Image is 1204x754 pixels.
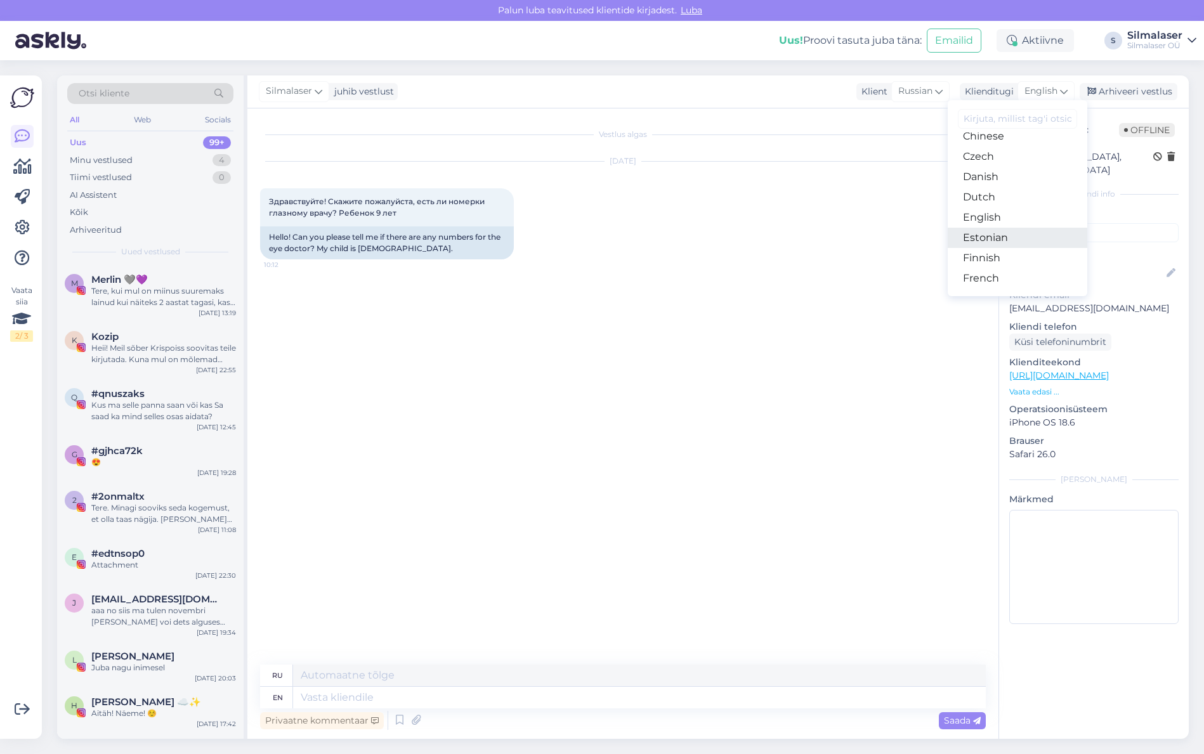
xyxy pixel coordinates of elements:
[91,502,236,525] div: Tere. Minagi sooviks seda kogemust, et olla taas nägija. [PERSON_NAME] alates neljandast klassist...
[273,687,283,708] div: en
[1127,30,1196,51] a: SilmalaserSilmalaser OÜ
[1009,370,1109,381] a: [URL][DOMAIN_NAME]
[1010,266,1164,280] input: Lisa nimi
[91,605,236,628] div: aaa no siis ma tulen novembri [PERSON_NAME] voi dets alguses uuringule ja m2rtsis opile kui silm ...
[91,708,236,719] div: Aitäh! Näeme! ☺️
[71,393,77,402] span: q
[1009,320,1179,334] p: Kliendi telefon
[260,226,514,259] div: Hello! Can you please tell me if there are any numbers for the eye doctor? My child is [DEMOGRAPH...
[198,525,236,535] div: [DATE] 11:08
[70,206,88,219] div: Kõik
[997,29,1074,52] div: Aktiivne
[72,335,77,345] span: K
[948,146,1087,167] a: Czech
[79,87,129,100] span: Otsi kliente
[1009,448,1179,461] p: Safari 26.0
[70,136,86,149] div: Uus
[927,29,981,53] button: Emailid
[779,34,803,46] b: Uus!
[948,167,1087,187] a: Danish
[1009,434,1179,448] p: Brauser
[213,171,231,184] div: 0
[948,207,1087,228] a: English
[91,491,145,502] span: #2onmaltx
[1009,493,1179,506] p: Märkmed
[195,673,236,683] div: [DATE] 20:03
[70,154,133,167] div: Minu vestlused
[70,224,122,237] div: Arhiveeritud
[329,85,394,98] div: juhib vestlust
[213,154,231,167] div: 4
[1009,188,1179,200] div: Kliendi info
[196,365,236,375] div: [DATE] 22:55
[1009,247,1179,261] p: Kliendi nimi
[72,655,77,665] span: L
[10,330,33,342] div: 2 / 3
[10,285,33,342] div: Vaata siia
[71,278,78,288] span: M
[195,571,236,580] div: [DATE] 22:30
[91,400,236,422] div: Kus ma selle panna saan või kas Sa saad ka mind selles osas aidata?
[202,112,233,128] div: Socials
[1104,32,1122,49] div: S
[856,85,887,98] div: Klient
[779,33,922,48] div: Proovi tasuta juba täna:
[72,552,77,562] span: e
[1009,223,1179,242] input: Lisa tag
[197,719,236,729] div: [DATE] 17:42
[197,468,236,478] div: [DATE] 19:28
[91,285,236,308] div: Tere, kui mul on miinus suuremaks lainud kui näiteks 2 aastat tagasi, kas siis on üldse mõtet sil...
[91,331,119,342] span: Kozip
[1080,83,1177,100] div: Arhiveeri vestlus
[91,548,145,559] span: #edtnsop0
[199,308,236,318] div: [DATE] 13:19
[944,715,981,726] span: Saada
[72,598,76,608] span: j
[677,4,706,16] span: Luba
[1009,289,1179,302] p: Kliendi email
[1009,334,1111,351] div: Küsi telefoninumbrit
[1009,207,1179,221] p: Kliendi tag'id
[260,155,986,167] div: [DATE]
[1127,30,1182,41] div: Silmalaser
[1009,302,1179,315] p: [EMAIL_ADDRESS][DOMAIN_NAME]
[948,187,1087,207] a: Dutch
[91,342,236,365] div: Heii! Meil sõber Krispoiss soovitas teile kirjutada. Kuna mul on mõlemad silmad -5 kanti, siis mõ...
[91,696,201,708] span: helen ☁️✨
[91,388,145,400] span: #qnuszaks
[1127,41,1182,51] div: Silmalaser OÜ
[203,136,231,149] div: 99+
[70,171,132,184] div: Tiimi vestlused
[264,260,311,270] span: 10:12
[91,594,223,605] span: jasmine.mahov@gmail.com
[1009,386,1179,398] p: Vaata edasi ...
[91,559,236,571] div: Attachment
[72,495,77,505] span: 2
[948,268,1087,289] a: French
[266,84,312,98] span: Silmalaser
[960,85,1014,98] div: Klienditugi
[1024,84,1057,98] span: English
[898,84,932,98] span: Russian
[67,112,82,128] div: All
[91,457,236,468] div: 😍
[91,662,236,673] div: Juba nagu inimesel
[958,109,1077,129] input: Kirjuta, millist tag'i otsid
[948,228,1087,248] a: Estonian
[272,665,283,686] div: ru
[260,129,986,140] div: Vestlus algas
[948,289,1087,309] a: German
[91,445,143,457] span: #gjhca72k
[91,274,148,285] span: Merlin 🩶💜
[71,701,77,710] span: h
[131,112,154,128] div: Web
[72,450,77,459] span: g
[91,651,174,662] span: Lisabet Loigu
[948,126,1087,146] a: Chinese
[10,86,34,110] img: Askly Logo
[1009,403,1179,416] p: Operatsioonisüsteem
[197,422,236,432] div: [DATE] 12:45
[70,189,117,202] div: AI Assistent
[1009,474,1179,485] div: [PERSON_NAME]
[948,248,1087,268] a: Finnish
